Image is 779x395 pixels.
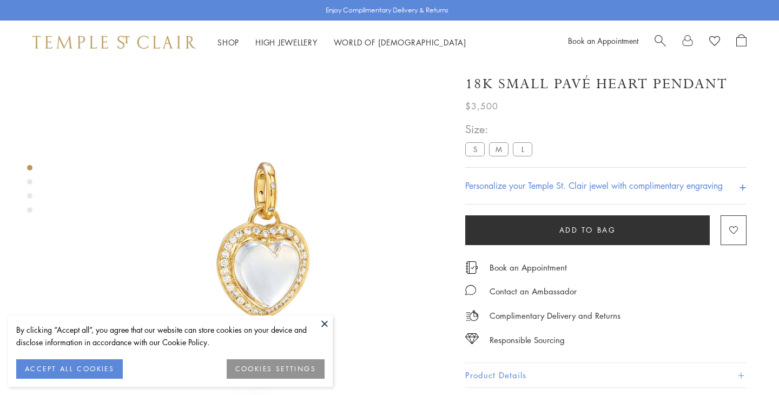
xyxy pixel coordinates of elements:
[465,333,479,344] img: icon_sourcing.svg
[568,35,638,46] a: Book an Appointment
[27,162,32,221] div: Product gallery navigation
[465,75,728,94] h1: 18K Small Pavé Heart Pendant
[513,142,532,156] label: L
[326,5,448,16] p: Enjoy Complimentary Delivery & Returns
[490,309,620,322] p: Complimentary Delivery and Returns
[739,176,747,196] h4: +
[255,37,318,48] a: High JewelleryHigh Jewellery
[465,99,498,113] span: $3,500
[489,142,509,156] label: M
[465,120,537,138] span: Size:
[490,261,567,273] a: Book an Appointment
[217,37,239,48] a: ShopShop
[490,333,565,347] div: Responsible Sourcing
[465,285,476,295] img: MessageIcon-01_2.svg
[736,34,747,50] a: Open Shopping Bag
[465,363,747,387] button: Product Details
[16,324,325,348] div: By clicking “Accept all”, you agree that our website can store cookies on your device and disclos...
[559,224,616,236] span: Add to bag
[465,261,478,274] img: icon_appointment.svg
[16,359,123,379] button: ACCEPT ALL COOKIES
[709,34,720,50] a: View Wishlist
[465,215,710,245] button: Add to bag
[217,36,466,49] nav: Main navigation
[465,142,485,156] label: S
[490,285,577,298] div: Contact an Ambassador
[465,309,479,322] img: icon_delivery.svg
[227,359,325,379] button: COOKIES SETTINGS
[32,36,196,49] img: Temple St. Clair
[334,37,466,48] a: World of [DEMOGRAPHIC_DATA]World of [DEMOGRAPHIC_DATA]
[655,34,666,50] a: Search
[465,179,723,192] h4: Personalize your Temple St. Clair jewel with complimentary engraving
